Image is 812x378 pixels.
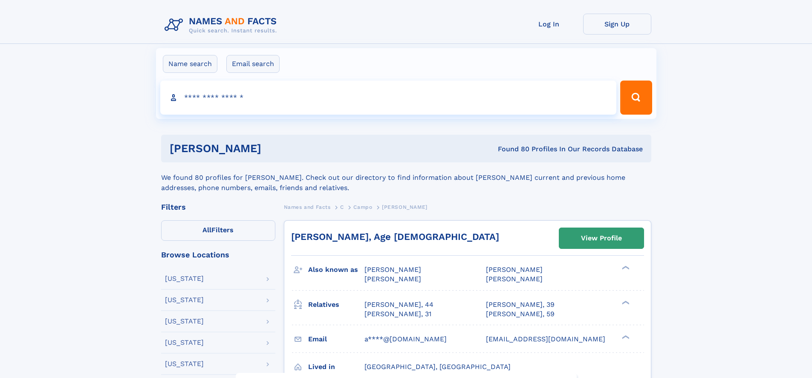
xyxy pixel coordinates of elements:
h3: Lived in [308,360,364,374]
h3: Relatives [308,297,364,312]
label: Name search [163,55,217,73]
span: [EMAIL_ADDRESS][DOMAIN_NAME] [486,335,605,343]
span: [GEOGRAPHIC_DATA], [GEOGRAPHIC_DATA] [364,363,511,371]
span: [PERSON_NAME] [382,204,428,210]
div: Filters [161,203,275,211]
div: [US_STATE] [165,275,204,282]
div: ❯ [620,265,630,271]
a: View Profile [559,228,644,248]
div: [US_STATE] [165,339,204,346]
img: Logo Names and Facts [161,14,284,37]
a: C [340,202,344,212]
span: [PERSON_NAME] [486,275,543,283]
h3: Email [308,332,364,346]
a: Names and Facts [284,202,331,212]
span: [PERSON_NAME] [364,275,421,283]
span: All [202,226,211,234]
div: Browse Locations [161,251,275,259]
button: Search Button [620,81,652,115]
a: [PERSON_NAME], Age [DEMOGRAPHIC_DATA] [291,231,499,242]
span: C [340,204,344,210]
a: Sign Up [583,14,651,35]
a: Campo [353,202,372,212]
label: Email search [226,55,280,73]
a: [PERSON_NAME], 39 [486,300,555,309]
a: [PERSON_NAME], 59 [486,309,555,319]
h3: Also known as [308,263,364,277]
span: Campo [353,204,372,210]
div: View Profile [581,228,622,248]
div: We found 80 profiles for [PERSON_NAME]. Check out our directory to find information about [PERSON... [161,162,651,193]
h1: [PERSON_NAME] [170,143,380,154]
div: [US_STATE] [165,318,204,325]
a: [PERSON_NAME], 31 [364,309,431,319]
a: [PERSON_NAME], 44 [364,300,433,309]
div: [US_STATE] [165,297,204,303]
div: Found 80 Profiles In Our Records Database [379,144,643,154]
label: Filters [161,220,275,241]
div: ❯ [620,300,630,305]
input: search input [160,81,617,115]
span: [PERSON_NAME] [486,265,543,274]
span: [PERSON_NAME] [364,265,421,274]
div: [US_STATE] [165,361,204,367]
div: ❯ [620,334,630,340]
a: Log In [515,14,583,35]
